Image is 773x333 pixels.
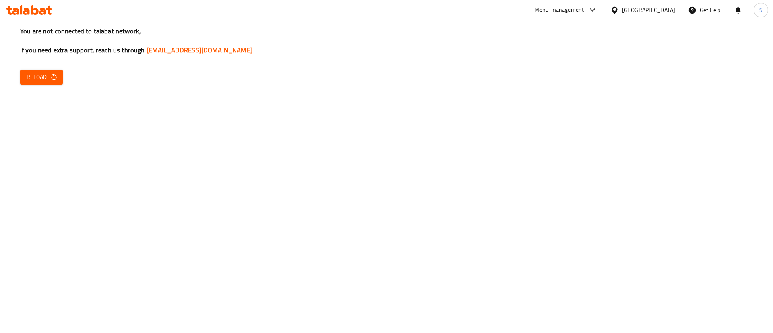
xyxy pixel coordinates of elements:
span: S [759,6,763,14]
span: Reload [27,72,56,82]
button: Reload [20,70,63,85]
h3: You are not connected to talabat network, If you need extra support, reach us through [20,27,753,55]
div: [GEOGRAPHIC_DATA] [622,6,675,14]
div: Menu-management [535,5,584,15]
a: [EMAIL_ADDRESS][DOMAIN_NAME] [147,44,252,56]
